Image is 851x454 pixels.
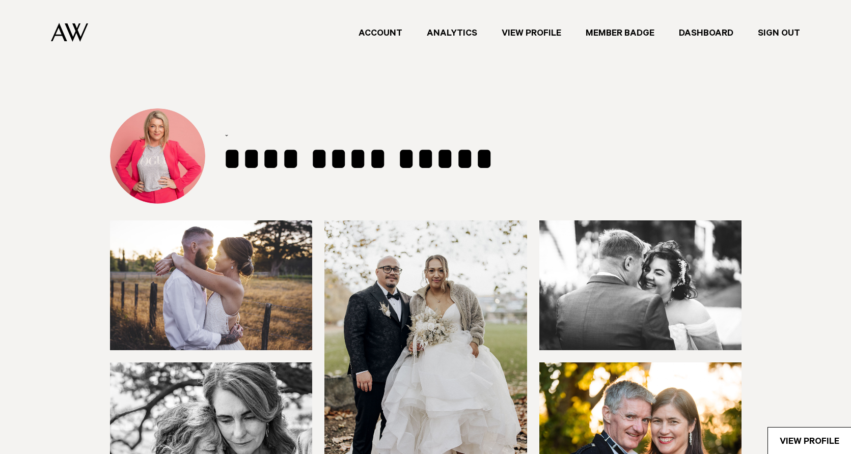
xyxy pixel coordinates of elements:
a: View Profile [768,428,851,454]
img: ffhyydqOg7G3M33hObwJHdwP6VJAwK6U2Br2d0q9.jpg [110,108,205,204]
a: View Profile [489,26,573,40]
img: FNyeMcqPQHXsB8yDHrr9VAJ6jsieSTCghUgOEBZn.jpg [110,220,313,350]
img: Auckland Weddings Logo [51,23,88,42]
img: 7URzrcveddLRoSEpRLWNEkbWeCKWGIMHRydlxEOX.jpg [539,220,742,350]
a: Account [346,26,415,40]
a: Dashboard [667,26,746,40]
a: Analytics [415,26,489,40]
a: Sign Out [746,26,812,40]
a: Member Badge [573,26,667,40]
